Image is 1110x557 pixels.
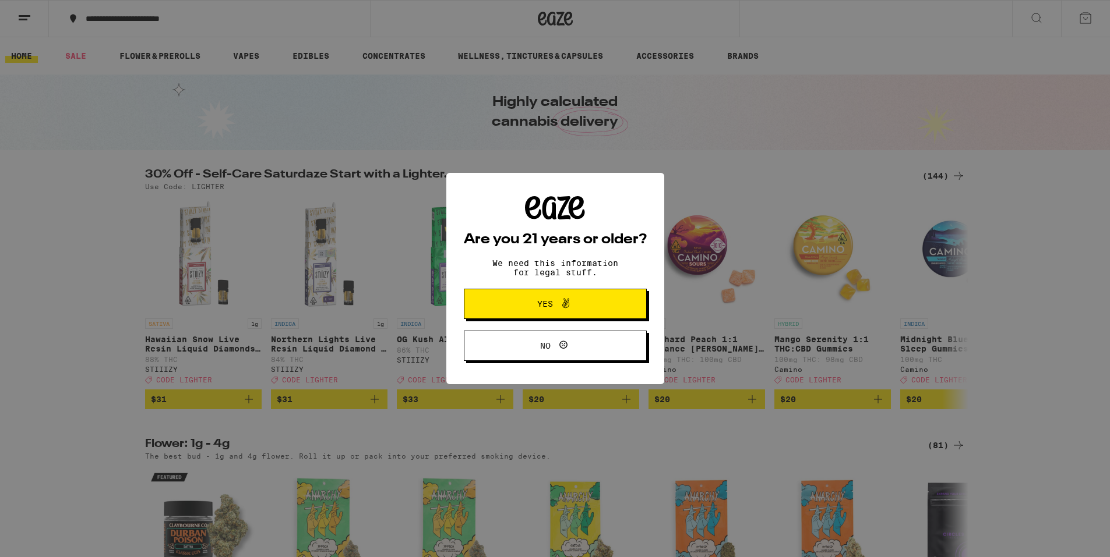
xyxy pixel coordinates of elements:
span: Yes [537,300,553,308]
button: Yes [464,289,647,319]
p: We need this information for legal stuff. [482,258,628,277]
h2: Are you 21 years or older? [464,233,647,247]
button: No [464,331,647,361]
span: No [540,342,551,350]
